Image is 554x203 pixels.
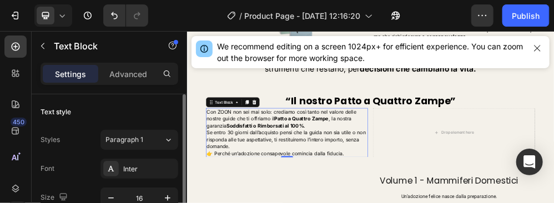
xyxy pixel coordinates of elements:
div: Inter [123,164,175,174]
div: Drop element here [462,179,521,188]
iframe: Design area [187,31,554,203]
strong: Soddisfatti o Rimborsati al 100% [72,166,212,177]
p: Settings [55,68,86,80]
button: Publish [502,4,549,27]
div: Publish [512,10,540,22]
div: 450 [11,118,27,126]
p: Con ZOON non sei mai solo: crediamo così tanto nel valore delle nostre guide che ti offriamo il ,... [36,140,328,177]
span: Paragraph 1 [105,135,143,145]
div: Text Block [48,124,86,134]
div: Font [41,164,54,174]
span: Product Page - [DATE] 12:16:20 [244,10,360,22]
strong: decisioni che cambiano la vita. [314,59,525,76]
div: Undo/Redo [103,4,148,27]
div: Text style [41,107,71,117]
strong: Patto a Quattro Zampe [159,153,257,164]
strong: cura e consapevolezza [405,4,506,15]
button: Paragraph 1 [100,130,178,150]
p: Text Block [54,39,148,53]
div: Styles [41,135,60,145]
div: We recommend editing on a screen 1024px+ for efficient experience. You can zoom out the browser f... [217,40,525,64]
span: / [239,10,242,22]
p: Advanced [109,68,147,80]
div: Open Intercom Messenger [516,149,543,175]
strong: conoscenza e responsabilità [287,41,482,58]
